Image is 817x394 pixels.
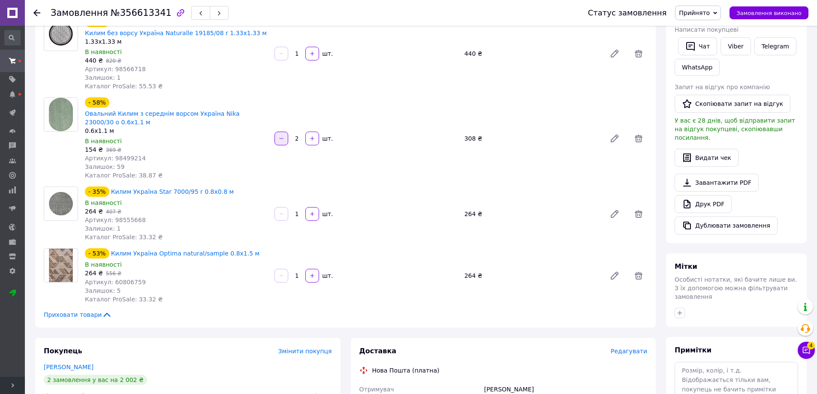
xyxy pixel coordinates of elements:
div: шт. [320,49,334,58]
span: 369 ₴ [106,147,121,153]
span: Особисті нотатки, які бачите лише ви. З їх допомогою можна фільтрувати замовлення [675,276,797,300]
a: Друк PDF [675,195,732,213]
span: 820 ₴ [106,58,121,64]
span: Замовлення виконано [736,10,802,16]
span: Приховати товари [44,310,112,319]
span: В наявності [85,138,122,144]
span: Доставка [359,347,397,355]
span: Артикул: 60806759 [85,279,146,286]
span: 264 ₴ [85,270,103,277]
div: 2 замовлення у вас на 2 002 ₴ [44,375,147,385]
div: 264 ₴ [461,270,603,282]
span: Замовлення [51,8,108,18]
div: - 35% [85,186,109,197]
div: Статус замовлення [588,9,667,17]
span: Примітки [675,346,711,354]
span: Залишок: 59 [85,163,124,170]
span: Видалити [630,205,647,223]
div: Нова Пошта (платна) [370,366,442,375]
a: Редагувати [606,205,623,223]
span: 154 ₴ [85,146,103,153]
a: Редагувати [606,267,623,284]
a: Редагувати [606,45,623,62]
span: 407 ₴ [106,209,121,215]
span: Артикул: 98499214 [85,155,146,162]
div: 0.6x1.1 м [85,126,268,135]
span: Видалити [630,45,647,62]
span: Каталог ProSale: 38.87 ₴ [85,172,163,179]
a: Килим Україна Optima natural/sample 0.8x1.5 м [111,250,260,257]
button: Видати чек [675,149,739,167]
a: Килим без ворсу Україна Naturalle 19185/08 r 1.33x1.33 м [85,30,267,36]
span: Написати покупцеві [675,26,739,33]
div: 264 ₴ [461,208,603,220]
button: Скопіювати запит на відгук [675,95,790,113]
div: 1.33x1.33 м [85,37,268,46]
span: У вас є 28 днів, щоб відправити запит на відгук покупцеві, скопіювавши посилання. [675,117,795,141]
a: Редагувати [606,130,623,147]
span: Видалити [630,130,647,147]
a: Овальний Килим з середнім ворсом Україна Nika 23000/30 o 0.6x1.1 м [85,110,240,126]
span: 264 ₴ [85,208,103,215]
div: шт. [320,210,334,218]
span: В наявності [85,48,122,55]
span: Залишок: 1 [85,225,121,232]
span: Мітки [675,262,697,271]
a: Килим Україна Star 7000/95 r 0.8x0.8 м [111,188,234,195]
a: WhatsApp [675,59,720,76]
button: Чат [678,37,717,55]
div: 440 ₴ [461,48,603,60]
span: Каталог ProSale: 33.32 ₴ [85,234,163,241]
button: Замовлення виконано [730,6,808,19]
span: Артикул: 98566718 [85,66,146,72]
span: Каталог ProSale: 33.32 ₴ [85,296,163,303]
a: Завантажити PDF [675,174,759,192]
img: Килим Україна Star 7000/95 r 0.8x0.8 м [49,187,72,220]
span: Видалити [630,267,647,284]
div: - 53% [85,248,109,259]
span: Прийнято [679,9,710,16]
span: №356613341 [111,8,172,18]
img: Овальний Килим з середнім ворсом Україна Nika 23000/30 o 0.6x1.1 м [49,98,72,131]
span: Покупець [44,347,82,355]
span: Редагувати [611,348,647,355]
span: Каталог ProSale: 55.53 ₴ [85,83,163,90]
div: 308 ₴ [461,132,603,144]
a: Viber [721,37,751,55]
span: Залишок: 5 [85,287,121,294]
span: 556 ₴ [106,271,121,277]
span: 4 [807,342,815,349]
span: Залишок: 1 [85,74,121,81]
button: Дублювати замовлення [675,217,778,235]
img: Килим без ворсу Україна Naturalle 19185/08 r 1.33x1.33 м [49,17,72,51]
div: шт. [320,134,334,143]
span: Отримувач [359,386,394,393]
div: Повернутися назад [33,9,40,17]
span: В наявності [85,261,122,268]
img: Килим Україна Optima natural/sample 0.8x1.5 м [49,249,72,282]
button: Чат з покупцем4 [798,342,815,359]
span: Запит на відгук про компанію [675,84,770,90]
span: Артикул: 98555668 [85,217,146,223]
span: Змінити покупця [278,348,332,355]
span: В наявності [85,199,122,206]
div: шт. [320,271,334,280]
a: [PERSON_NAME] [44,364,93,370]
span: 440 ₴ [85,57,103,64]
div: - 58% [85,97,109,108]
a: Telegram [754,37,796,55]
